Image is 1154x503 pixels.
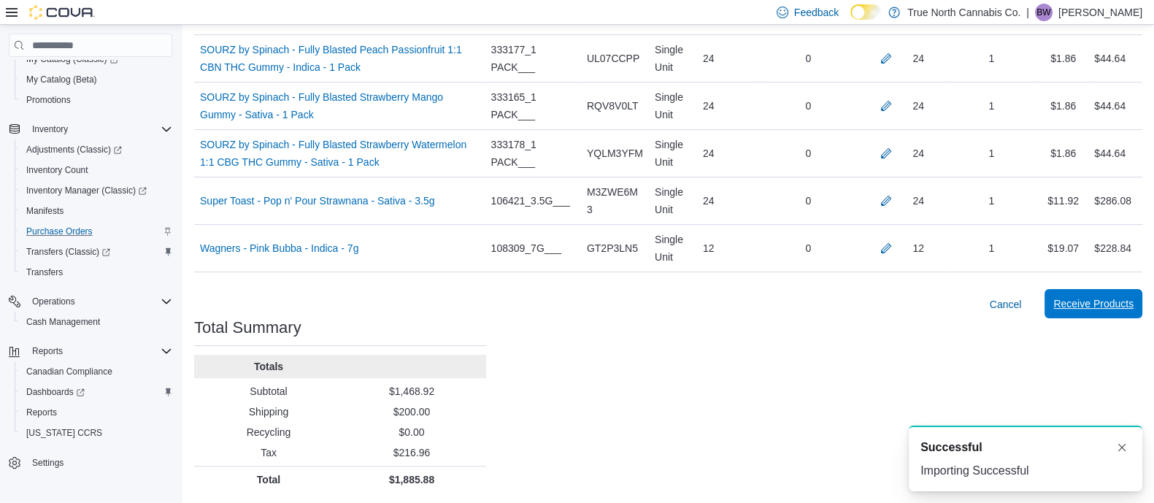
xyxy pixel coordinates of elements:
span: Dashboards [26,386,85,398]
span: Dashboards [20,383,172,401]
a: Promotions [20,91,77,109]
div: 24 [697,44,760,73]
span: Adjustments (Classic) [20,141,172,158]
p: Tax [200,445,337,460]
span: Canadian Compliance [26,366,112,377]
span: Inventory Count [26,164,88,176]
p: Totals [200,359,337,374]
span: 333177_1 PACK___ [491,41,575,76]
span: Reports [26,342,172,360]
span: Inventory Count [20,161,172,179]
button: Manifests [15,201,178,221]
div: $1.86 [1038,139,1088,168]
button: Canadian Compliance [15,361,178,382]
a: Inventory Manager (Classic) [15,180,178,201]
button: Operations [26,293,81,310]
span: Feedback [794,5,839,20]
div: $44.64 [1094,50,1126,67]
div: 1 [945,91,1037,120]
div: 24 [912,50,924,67]
div: 12 [912,239,924,257]
a: SOURZ by Spinach - Fully Blasted Strawberry Watermelon 1:1 CBG THC Gummy - Sativa - 1 Pack [200,136,480,171]
div: $19.07 [1038,234,1088,263]
a: Adjustments (Classic) [20,141,128,158]
span: Transfers [26,266,63,278]
div: $11.92 [1038,186,1088,215]
button: Operations [3,291,178,312]
a: Canadian Compliance [20,363,118,380]
a: Reports [20,404,63,421]
span: 333178_1 PACK___ [491,136,575,171]
button: Cash Management [15,312,178,332]
button: Settings [3,452,178,473]
div: Single Unit [649,177,697,224]
div: 24 [697,91,760,120]
span: Adjustments (Classic) [26,144,122,155]
span: Cash Management [26,316,100,328]
span: Inventory Manager (Classic) [20,182,172,199]
p: Total [200,472,337,487]
a: Transfers [20,264,69,281]
a: Adjustments (Classic) [15,139,178,160]
div: $1.86 [1038,91,1088,120]
a: [US_STATE] CCRS [20,424,108,442]
span: UL07CCPP [587,50,639,67]
a: Inventory Count [20,161,94,179]
p: | [1026,4,1029,21]
span: BW [1036,4,1050,21]
a: Dashboards [15,382,178,402]
span: Operations [26,293,172,310]
p: Subtotal [200,384,337,399]
div: 1 [945,139,1037,168]
button: Reports [26,342,69,360]
input: Dark Mode [850,4,881,20]
div: Single Unit [649,82,697,129]
span: Purchase Orders [20,223,172,240]
span: Transfers (Classic) [26,246,110,258]
a: SOURZ by Spinach - Fully Blasted Strawberry Mango Gummy - Sativa - 1 Pack [200,88,480,123]
span: RQV8V0LT [587,97,639,115]
p: Shipping [200,404,337,419]
span: Inventory [32,123,68,135]
span: Manifests [26,205,64,217]
div: 1 [945,44,1037,73]
span: [US_STATE] CCRS [26,427,102,439]
span: Reports [26,407,57,418]
a: My Catalog (Beta) [20,71,103,88]
div: $44.64 [1094,145,1126,162]
a: Dashboards [20,383,91,401]
span: Settings [32,457,64,469]
div: $228.84 [1094,239,1131,257]
span: Inventory [26,120,172,138]
div: 0 [760,44,857,73]
span: 333165_1 PACK___ [491,88,575,123]
button: Inventory [3,119,178,139]
div: Single Unit [649,130,697,177]
button: Reports [15,402,178,423]
span: Canadian Compliance [20,363,172,380]
div: Importing Successful [920,462,1131,480]
span: Successful [920,439,982,456]
button: [US_STATE] CCRS [15,423,178,443]
div: 24 [912,145,924,162]
a: Cash Management [20,313,106,331]
p: $1,885.88 [343,472,480,487]
button: Transfers [15,262,178,283]
span: 108309_7G___ [491,239,562,257]
div: 24 [912,97,924,115]
button: Promotions [15,90,178,110]
div: Blaze Willett [1035,4,1053,21]
span: Purchase Orders [26,226,93,237]
span: Washington CCRS [20,424,172,442]
p: Recycling [200,425,337,439]
span: Promotions [20,91,172,109]
span: My Catalog (Beta) [20,71,172,88]
button: Receive Products [1045,289,1142,318]
p: $216.96 [343,445,480,460]
button: Cancel [984,290,1028,319]
div: $44.64 [1094,97,1126,115]
div: $1.86 [1038,44,1088,73]
span: YQLM3YFM [587,145,643,162]
div: 24 [912,192,924,210]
